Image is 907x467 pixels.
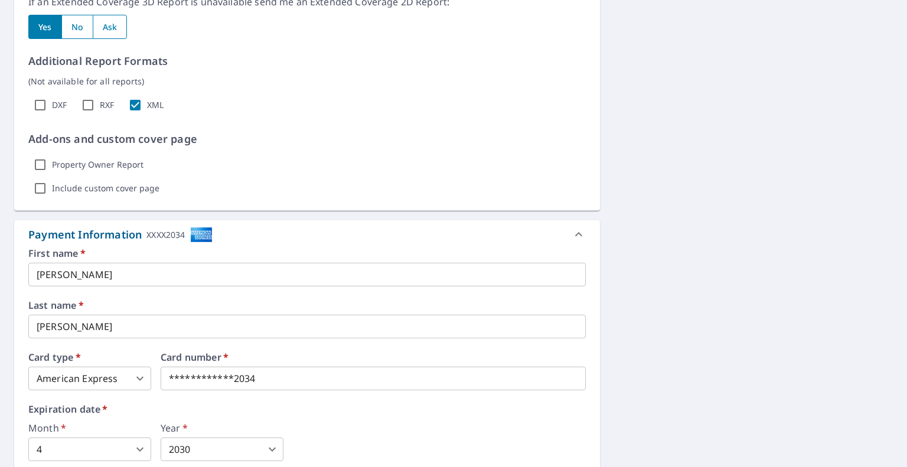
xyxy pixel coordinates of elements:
[28,423,151,433] label: Month
[28,131,586,147] p: Add-ons and custom cover page
[14,220,600,249] div: Payment InformationXXXX2034cardImage
[161,352,586,362] label: Card number
[28,352,151,362] label: Card type
[28,301,586,310] label: Last name
[146,227,185,243] div: XXXX2034
[28,227,213,243] div: Payment Information
[147,100,164,110] label: XML
[161,423,283,433] label: Year
[28,404,586,414] label: Expiration date
[190,227,213,243] img: cardImage
[52,100,67,110] label: DXF
[28,249,586,258] label: First name
[28,437,151,461] div: 4
[161,437,283,461] div: 2030
[52,159,143,170] label: Property Owner Report
[100,100,114,110] label: RXF
[52,183,159,194] label: Include custom cover page
[28,75,586,87] p: (Not available for all reports)
[28,367,151,390] div: American Express
[28,53,586,69] p: Additional Report Formats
